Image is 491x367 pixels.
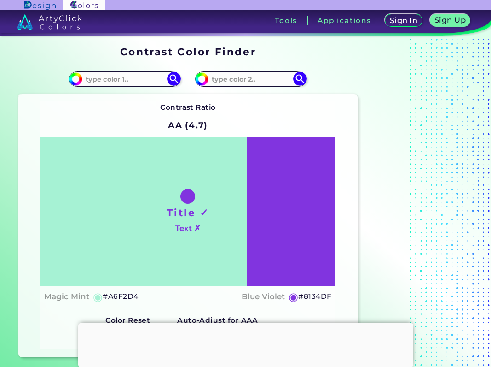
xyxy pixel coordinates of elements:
[208,73,294,85] input: type color 2..
[430,14,470,27] a: Sign Up
[298,290,331,302] h5: #8134DF
[293,72,307,86] img: icon search
[103,290,138,302] h5: #A6F2D4
[24,1,55,10] img: ArtyClick Design logo
[164,115,212,136] h2: AA (4.7)
[105,316,150,325] strong: Color Reset
[289,291,299,302] h5: ◉
[167,72,181,86] img: icon search
[175,222,201,235] h4: Text ✗
[177,316,258,325] strong: Auto-Adjust for AAA
[82,73,168,85] input: type color 1..
[390,17,417,24] h5: Sign In
[242,290,285,303] h4: Blue Violet
[93,291,103,302] h5: ◉
[44,290,89,303] h4: Magic Mint
[385,14,422,27] a: Sign In
[17,14,82,30] img: logo_artyclick_colors_white.svg
[318,17,371,24] h3: Applications
[78,323,413,365] iframe: Advertisement
[361,43,476,361] iframe: Advertisement
[275,17,297,24] h3: Tools
[160,103,216,112] strong: Contrast Ratio
[120,45,256,59] h1: Contrast Color Finder
[167,206,209,219] h1: Title ✓
[434,16,466,24] h5: Sign Up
